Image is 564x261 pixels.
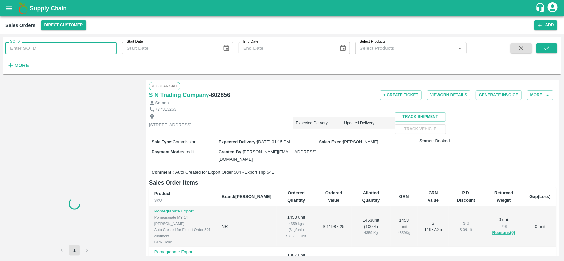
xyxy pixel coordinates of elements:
div: 0 unit [489,217,519,237]
button: Select DC [41,20,86,30]
span: [PERSON_NAME][EMAIL_ADDRESS][DOMAIN_NAME] [218,149,316,162]
span: Regular Sale [149,82,180,90]
div: Auto Created for Export Order:504 allotment [154,227,211,239]
p: Pomegranate Export [154,249,211,255]
p: 777313263 [155,106,176,113]
label: End Date [243,39,258,44]
b: GRN [399,194,409,199]
button: Open [456,44,464,52]
label: Created By : [218,149,243,154]
b: P.D. Discount [457,190,475,203]
p: Saman [155,100,169,106]
td: NR [216,206,277,247]
button: Add [534,20,557,30]
button: + Create Ticket [380,90,422,100]
div: customer-support [535,2,547,14]
p: [STREET_ADDRESS] [149,122,192,128]
label: SO ID [10,39,20,44]
div: Sales Orders [5,21,36,30]
div: 1453 unit [396,217,412,236]
td: 1453 unit [277,206,316,247]
span: [DATE] 01:15 PM [257,139,290,144]
p: Expected Delivery [296,120,344,126]
button: More [527,90,553,100]
label: Comment : [152,169,174,176]
p: Updated Delivery [344,120,392,126]
button: Reasons(0) [489,229,519,237]
label: Status: [420,138,434,144]
h6: - 602856 [209,90,230,100]
button: Choose date [220,42,233,54]
button: Generate Invoice [476,90,522,100]
b: Supply Chain [30,5,67,12]
input: End Date [239,42,334,54]
b: GRN Value [428,190,439,203]
div: 1453 unit ( 100 %) [357,217,385,236]
a: S N Trading Company [149,90,209,100]
b: Ordered Value [325,190,342,203]
button: Track Shipment [395,112,446,122]
button: page 1 [69,245,80,256]
span: Commission [173,139,197,144]
p: Pomegranate Export [154,208,211,214]
b: Allotted Quantity [362,190,380,203]
b: Brand/[PERSON_NAME] [222,194,271,199]
td: $ 11987.25 [418,206,449,247]
div: $ 0 [454,220,478,227]
strong: More [14,63,29,68]
b: Ordered Quantity [287,190,305,203]
b: Product [154,191,170,196]
img: logo [17,2,30,15]
td: 0 unit [524,206,556,247]
label: Sale Type : [152,139,173,144]
div: Pomegranate MY 14 [PERSON_NAME] [154,214,211,227]
span: Booked [435,138,450,144]
h6: Sales Order Items [149,178,556,187]
div: 4359 Kg [396,230,412,236]
span: [PERSON_NAME] [343,139,378,144]
div: GRN Done [154,239,211,245]
button: Choose date [337,42,349,54]
label: Payment Mode : [152,149,183,154]
div: 0 Kg [489,223,519,229]
input: Start Date [122,42,217,54]
div: 4359 kgs (3kg/unit) [282,221,311,233]
button: ViewGRN Details [427,90,470,100]
label: Select Products [360,39,386,44]
div: SKU [154,197,211,203]
input: Select Products [357,44,454,52]
td: $ 11987.25 [316,206,352,247]
input: Enter SO ID [5,42,117,54]
b: Gap(Loss) [530,194,551,199]
button: open drawer [1,1,17,16]
button: More [5,60,31,71]
label: Expected Delivery : [218,139,257,144]
a: Supply Chain [30,4,535,13]
b: Returned Weight [494,190,513,203]
label: Start Date [127,39,143,44]
div: $ 0 / Unit [454,227,478,233]
div: account of current user [547,1,559,15]
label: Sales Exec : [319,139,343,144]
div: 4359 Kg [357,230,385,236]
nav: pagination navigation [56,245,93,256]
div: $ 8.25 / Unit [282,233,311,239]
span: Auto Created for Export Order 504 - Export Trip 541 [175,169,274,176]
span: credit [183,149,194,154]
